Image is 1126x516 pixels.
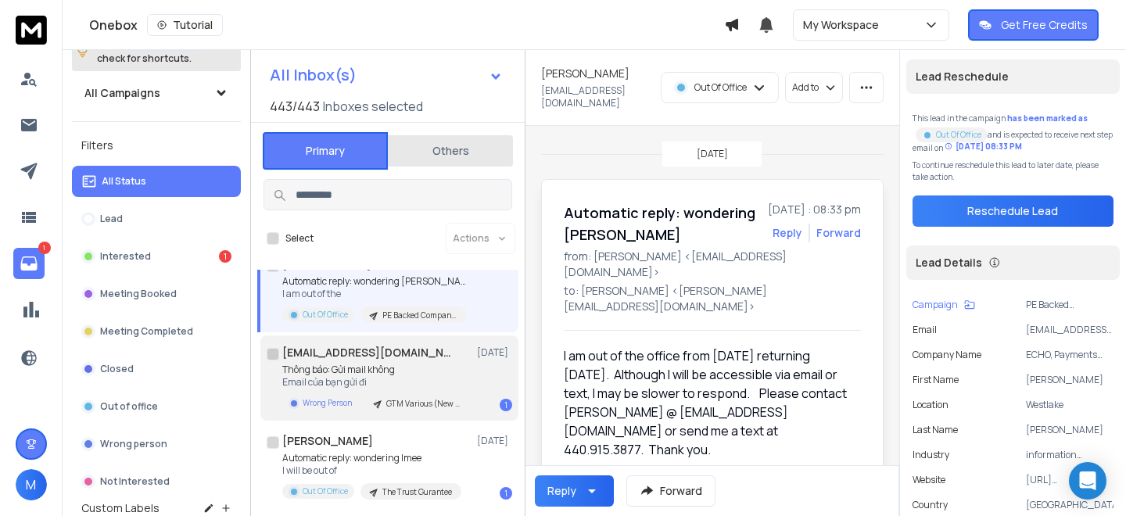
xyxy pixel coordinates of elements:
p: [PERSON_NAME] [1026,424,1113,436]
p: Meeting Completed [100,325,193,338]
p: Interested [100,250,151,263]
p: All Status [102,175,146,188]
p: Campaign [913,299,958,311]
h3: Filters [72,134,241,156]
button: Meeting Booked [72,278,241,310]
p: Out Of Office [303,486,348,497]
span: 443 / 443 [270,97,320,116]
p: Westlake [1026,399,1113,411]
p: To continue reschedule this lead to later date, please take action. [913,159,1113,183]
button: Forward [626,475,715,507]
p: Out Of Office [694,81,747,94]
button: Out of office [72,391,241,422]
p: Company Name [913,349,981,361]
h1: [EMAIL_ADDRESS][DOMAIN_NAME] [282,345,454,360]
p: 1 [38,242,51,254]
button: Closed [72,353,241,385]
button: Meeting Completed [72,316,241,347]
p: Email của bạn gửi đi [282,376,470,389]
p: industry [913,449,949,461]
button: Interested1 [72,241,241,272]
p: I am out of the [282,288,470,300]
button: Wrong person [72,428,241,460]
p: location [913,399,948,411]
p: Wrong person [100,438,167,450]
h3: Custom Labels [81,500,160,516]
p: First Name [913,374,959,386]
p: Out Of Office [936,129,981,141]
p: [GEOGRAPHIC_DATA] [1026,499,1113,511]
div: 1 [500,399,512,411]
h3: Inboxes selected [323,97,423,116]
p: ECHO, Payments SimplifiedÂ® [1026,349,1113,361]
span: has been marked as [1007,113,1088,124]
p: [DATE] : 08:33 pm [768,202,861,217]
p: Meeting Booked [100,288,177,300]
p: Lead Details [916,255,982,271]
p: [URL][DOMAIN_NAME] [1026,474,1113,486]
button: All Status [72,166,241,197]
p: Thông báo: Gửi mail không [282,364,470,376]
h1: All Inbox(s) [270,67,357,83]
p: Last Name [913,424,958,436]
p: Add to [792,81,819,94]
p: [EMAIL_ADDRESS][DOMAIN_NAME] [541,84,651,109]
p: The Trust Gurantee [382,486,452,498]
button: Reply [535,475,614,507]
div: 1 [500,487,512,500]
p: Out Of Office [303,309,348,321]
p: website [913,474,945,486]
p: Lead [100,213,123,225]
p: My Workspace [803,17,885,33]
p: to: [PERSON_NAME] <[PERSON_NAME][EMAIL_ADDRESS][DOMAIN_NAME]> [564,283,861,314]
h1: [PERSON_NAME] [282,433,373,449]
p: Get Free Credits [1001,17,1088,33]
button: Get Free Credits [968,9,1099,41]
p: Closed [100,363,134,375]
button: Others [388,134,513,168]
button: M [16,469,47,500]
button: Reply [773,225,802,241]
p: [DATE] [477,346,512,359]
p: Not Interested [100,475,170,488]
button: All Campaigns [72,77,241,109]
a: 1 [13,248,45,279]
p: from: [PERSON_NAME] <[EMAIL_ADDRESS][DOMAIN_NAME]> [564,249,861,280]
h1: All Campaigns [84,85,160,101]
p: GTM Various (New 10/02) [386,398,461,410]
p: PE Backed Companies [1026,299,1113,311]
button: Not Interested [72,466,241,497]
p: Out of office [100,400,158,413]
p: Wrong Person [303,397,352,409]
div: 1 [219,250,231,263]
p: Email [913,324,937,336]
p: [DATE] [697,148,728,160]
div: This lead in the campaign and is expected to receive next step email on [913,113,1113,153]
h1: Automatic reply: wondering [PERSON_NAME] [564,202,758,245]
div: Open Intercom Messenger [1069,462,1106,500]
button: Tutorial [147,14,223,36]
button: Reschedule Lead [913,195,1113,227]
div: [DATE] 08:33 PM [945,141,1022,152]
div: Onebox [89,14,724,36]
p: I will be out of [282,464,461,477]
p: Press to check for shortcuts. [97,35,212,66]
button: Lead [72,203,241,235]
p: PE Backed Companies [382,310,457,321]
h1: [PERSON_NAME] [541,66,629,81]
p: information technology & services [1026,449,1113,461]
div: Reply [547,483,576,499]
button: Campaign [913,299,975,311]
p: Country [913,499,948,511]
label: Select [285,232,314,245]
button: Primary [263,132,388,170]
p: Automatic reply: wondering [PERSON_NAME] [282,275,470,288]
p: Lead Reschedule [916,69,1009,84]
p: [EMAIL_ADDRESS][DOMAIN_NAME] [1026,324,1113,336]
p: [PERSON_NAME] [1026,374,1113,386]
div: Forward [816,225,861,241]
p: [DATE] [477,435,512,447]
